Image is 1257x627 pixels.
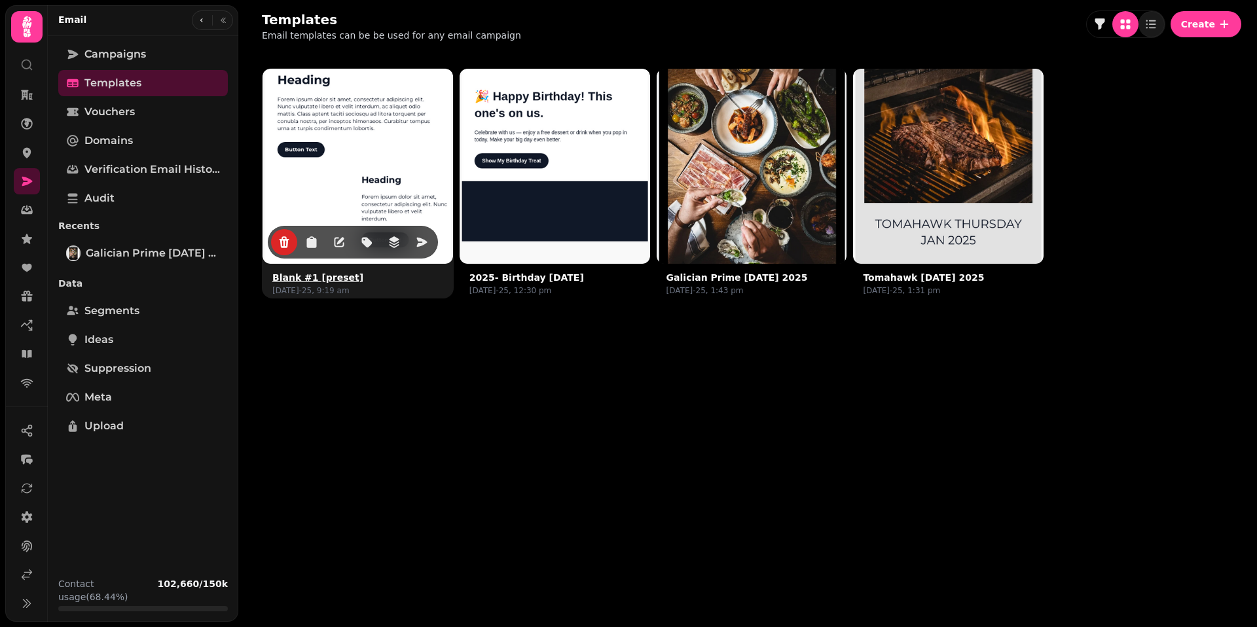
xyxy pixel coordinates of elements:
[326,229,352,255] button: edit
[58,298,228,324] a: Segments
[609,21,894,306] img: Galician Prime Wednesday 2025
[58,577,153,603] p: Contact usage (68.44%)
[84,332,113,348] span: Ideas
[58,156,228,183] a: Verification email history
[272,285,443,296] p: [DATE]-25, 9:19 am
[299,229,325,255] button: duplicate
[58,355,228,382] a: Suppression
[84,389,112,405] span: Meta
[84,190,115,206] span: Audit
[58,99,228,125] a: Vouchers
[1171,11,1241,37] button: Create
[412,21,697,306] img: 2025- Birthday today
[58,413,228,439] a: Upload
[58,272,228,295] p: Data
[469,271,584,284] button: 2025- Birthday [DATE]
[271,229,297,255] button: delete
[48,36,238,567] nav: Tabs
[666,271,808,284] button: Galician Prime [DATE] 2025
[58,327,228,353] a: Ideas
[58,128,228,154] a: Domains
[84,418,124,434] span: Upload
[58,13,86,26] h2: Email
[806,21,1091,306] img: Tomahawk Thursday 2025
[58,70,228,96] a: Templates
[58,214,228,238] p: Recents
[262,29,521,42] p: Email templates can be be used for any email campaign
[84,361,151,376] span: Suppression
[84,133,133,149] span: Domains
[262,10,513,29] h2: Templates
[863,271,984,284] button: Tomahawk [DATE] 2025
[158,579,228,589] b: 102,660 / 150k
[469,285,640,296] p: [DATE]-25, 12:30 pm
[84,75,141,91] span: Templates
[666,285,837,296] p: [DATE]-25, 1:43 pm
[409,229,435,255] button: edit
[58,384,228,410] a: Meta
[84,104,135,120] span: Vouchers
[84,162,220,177] span: Verification email history
[58,185,228,211] a: Audit
[354,229,380,255] button: tag
[863,285,1034,296] p: [DATE]-25, 1:31 pm
[381,229,407,255] button: revisions
[67,247,79,260] img: Galician Prime Wednesday 2025
[58,240,228,266] a: Galician Prime Wednesday 2025Galician Prime [DATE] 2025
[84,303,139,319] span: Segments
[272,271,363,284] button: Blank #1 [preset]
[84,46,146,62] span: Campaigns
[215,21,500,306] img: Blank #1 [preset]
[58,41,228,67] a: Campaigns
[86,245,220,261] span: Galician Prime [DATE] 2025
